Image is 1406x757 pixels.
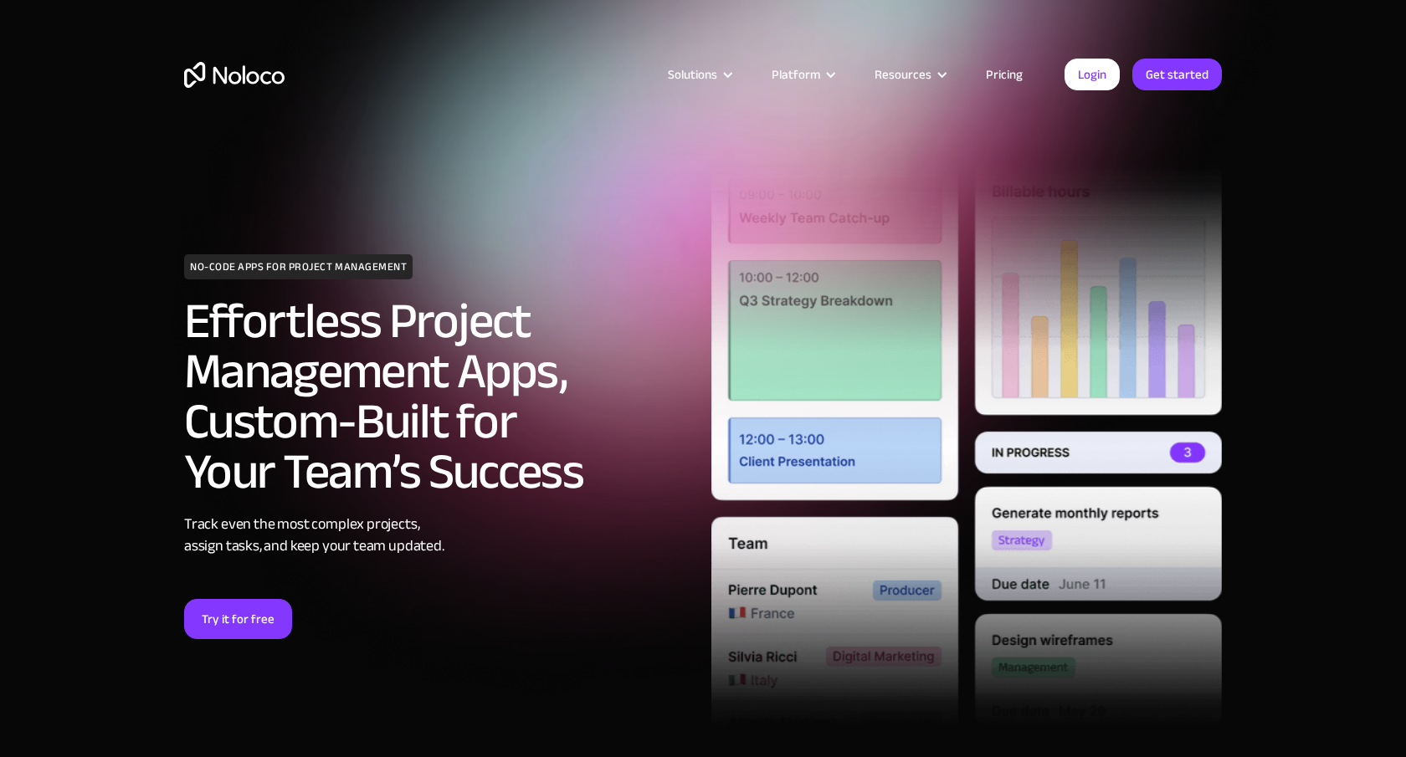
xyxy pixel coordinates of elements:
h2: Effortless Project Management Apps, Custom-Built for Your Team’s Success [184,296,695,497]
a: Login [1065,59,1120,90]
a: home [184,62,285,88]
a: Try it for free [184,599,292,639]
div: Platform [772,64,820,85]
div: Platform [751,64,854,85]
div: Track even the most complex projects, assign tasks, and keep your team updated. [184,514,695,557]
div: Solutions [647,64,751,85]
a: Get started [1132,59,1222,90]
div: Resources [854,64,965,85]
div: Solutions [668,64,717,85]
a: Pricing [965,64,1044,85]
div: Resources [875,64,931,85]
h1: NO-CODE APPS FOR PROJECT MANAGEMENT [184,254,413,279]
